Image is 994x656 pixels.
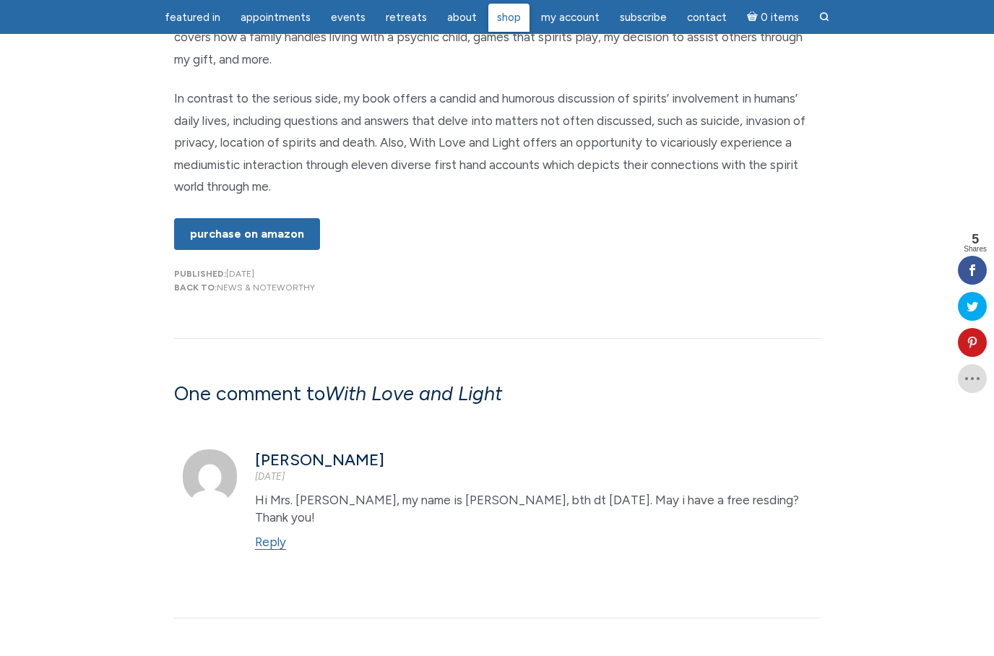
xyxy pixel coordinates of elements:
[174,267,821,295] p: [DATE]
[438,4,485,32] a: About
[488,4,530,32] a: Shop
[331,11,366,24] span: Events
[255,449,821,472] h5: [PERSON_NAME]
[738,2,808,32] a: Cart0 items
[386,11,427,24] span: Retreats
[964,233,987,246] span: 5
[255,535,286,550] a: Reply to Lori Moseley
[174,269,226,279] b: Published:
[174,282,217,293] b: Back to:
[174,218,320,250] a: Purchase on Amazon
[497,11,521,24] span: Shop
[156,4,229,32] a: featured in
[747,11,761,24] i: Cart
[325,381,502,405] em: With Love and Light
[377,4,436,32] a: Retreats
[217,282,315,293] a: News & Noteworthy
[165,11,220,24] span: featured in
[255,468,821,485] span: [DATE]
[255,492,821,527] p: Hi Mrs. [PERSON_NAME], my name is [PERSON_NAME], bth dt [DATE]. May i have a free resding? Thank ...
[687,11,727,24] span: Contact
[174,87,821,198] p: In contrast to the serious side, my book offers a candid and humorous discussion of spirits’ invo...
[761,12,799,23] span: 0 items
[611,4,675,32] a: Subscribe
[678,4,735,32] a: Contact
[255,535,286,549] span: Reply
[964,246,987,253] span: Shares
[241,11,311,24] span: Appointments
[532,4,608,32] a: My Account
[620,11,667,24] span: Subscribe
[174,338,821,405] h3: One comment to
[322,4,374,32] a: Events
[447,11,477,24] span: About
[541,11,600,24] span: My Account
[232,4,319,32] a: Appointments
